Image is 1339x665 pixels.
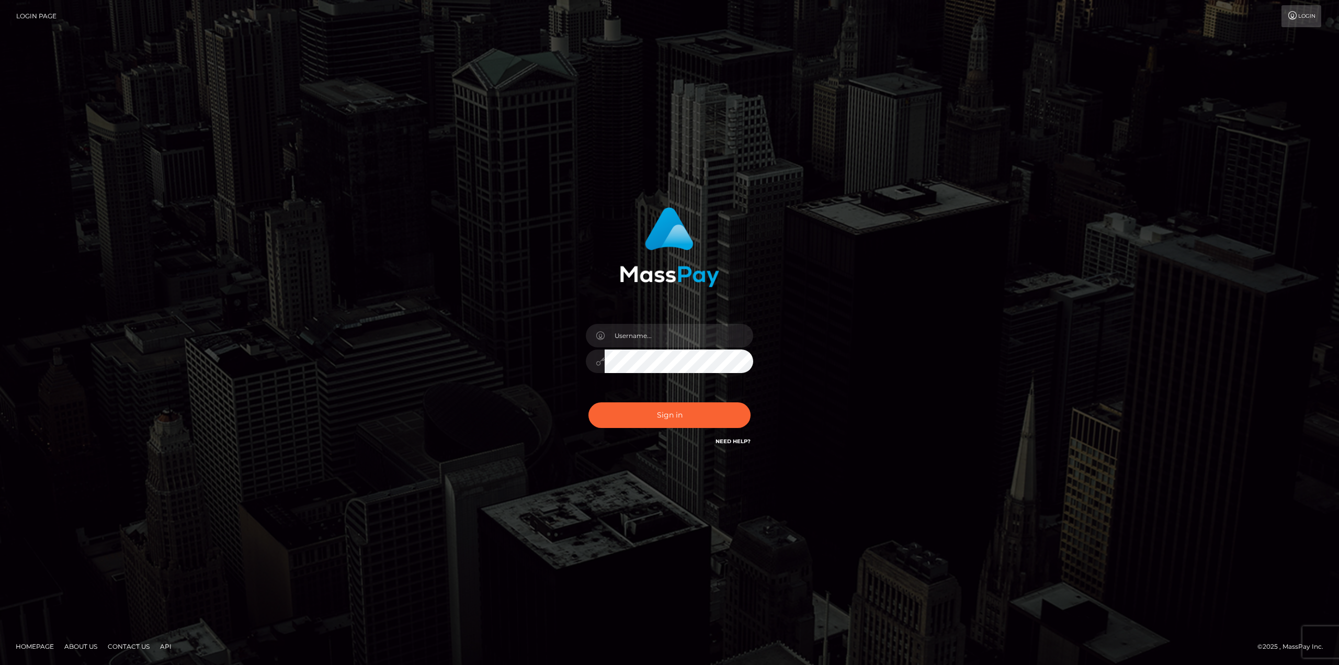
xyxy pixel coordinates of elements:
[716,438,751,445] a: Need Help?
[156,638,176,655] a: API
[620,207,719,287] img: MassPay Login
[605,324,753,347] input: Username...
[16,5,56,27] a: Login Page
[588,402,751,428] button: Sign in
[12,638,58,655] a: Homepage
[60,638,101,655] a: About Us
[1281,5,1321,27] a: Login
[104,638,154,655] a: Contact Us
[1257,641,1331,652] div: © 2025 , MassPay Inc.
